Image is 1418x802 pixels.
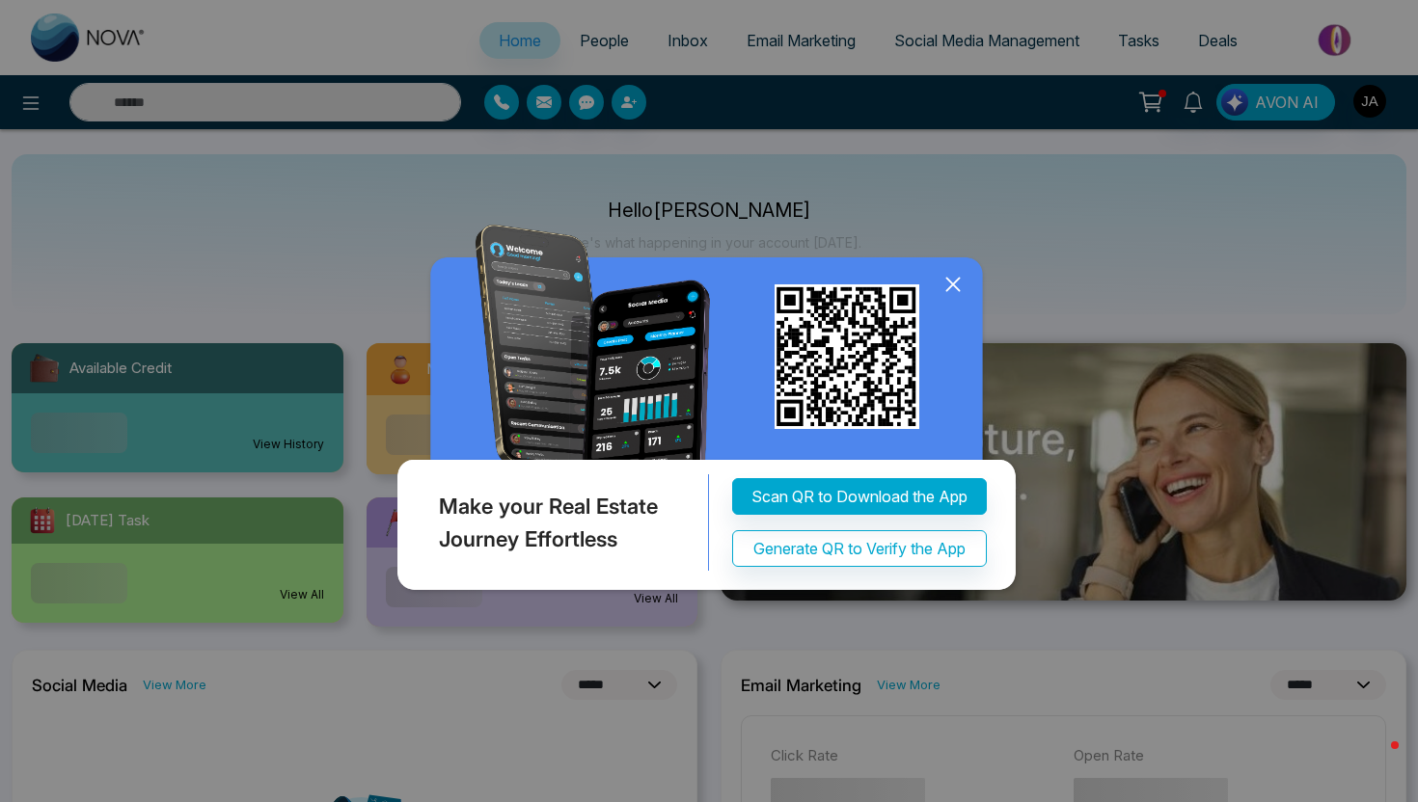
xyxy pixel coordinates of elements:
img: QRModal [393,225,1025,600]
div: Make your Real Estate Journey Effortless [393,475,709,572]
button: Generate QR to Verify the App [732,531,987,568]
iframe: Intercom live chat [1352,736,1399,783]
button: Scan QR to Download the App [732,479,987,516]
img: qr_for_download_app.png [775,284,919,429]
